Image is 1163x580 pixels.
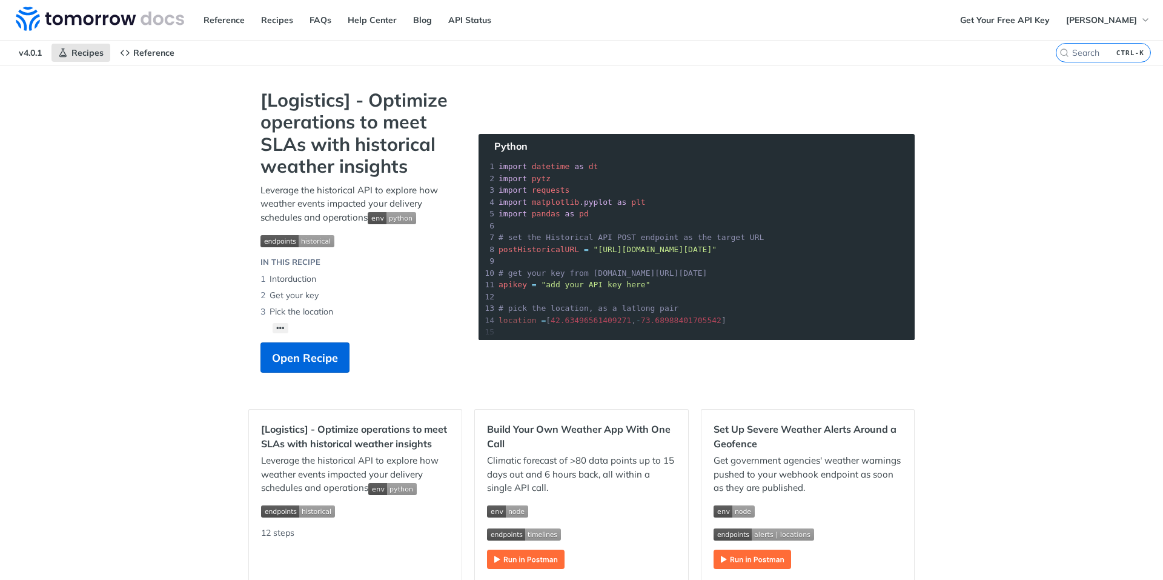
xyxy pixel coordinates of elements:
img: endpoint [714,528,814,541]
a: Recipes [51,44,110,62]
span: Reference [133,47,174,58]
a: FAQs [303,11,338,29]
span: Expand image [714,527,902,541]
span: Expand image [368,482,417,493]
a: Reference [113,44,181,62]
a: Blog [406,11,439,29]
span: Expand image [487,527,675,541]
img: Run in Postman [487,550,565,569]
span: Expand image [261,504,449,518]
li: Pick the location [260,304,454,320]
a: Reference [197,11,251,29]
h2: Build Your Own Weather App With One Call [487,422,675,451]
button: Open Recipe [260,342,350,373]
p: Leverage the historical API to explore how weather events impacted your delivery schedules and op... [261,454,449,495]
a: API Status [442,11,498,29]
p: Get government agencies' weather warnings pushed to your webhook endpoint as soon as they are pub... [714,454,902,495]
img: env [714,505,755,518]
span: Expand image [487,504,675,518]
p: Leverage the historical API to explore how weather events impacted your delivery schedules and op... [260,184,454,225]
p: Climatic forecast of >80 data points up to 15 days out and 6 hours back, all within a single API ... [487,454,675,495]
h2: [Logistics] - Optimize operations to meet SLAs with historical weather insights [261,422,449,451]
a: Help Center [341,11,403,29]
button: ••• [273,323,288,333]
li: Get your key [260,287,454,304]
span: [PERSON_NAME] [1066,15,1137,25]
img: endpoint [261,505,335,518]
img: env [487,505,528,518]
span: Expand image [260,233,454,247]
svg: Search [1059,48,1069,58]
a: Get Your Free API Key [953,11,1056,29]
img: env [368,212,416,224]
span: Expand image [714,504,902,518]
img: Tomorrow.io Weather API Docs [16,7,184,31]
span: Open Recipe [272,350,338,366]
button: [PERSON_NAME] [1059,11,1157,29]
kbd: CTRL-K [1113,47,1147,59]
a: Expand image [714,553,791,564]
span: v4.0.1 [12,44,48,62]
span: Expand image [368,212,416,223]
h2: Set Up Severe Weather Alerts Around a Geofence [714,422,902,451]
a: Expand image [487,553,565,564]
li: Intorduction [260,271,454,287]
img: env [368,483,417,495]
div: In this Recipe [260,256,320,268]
a: Recipes [254,11,300,29]
strong: [Logistics] - Optimize operations to meet SLAs with historical weather insights [260,89,454,178]
span: Recipes [71,47,104,58]
img: endpoint [260,235,334,247]
img: Run in Postman [714,550,791,569]
img: endpoint [487,528,561,541]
